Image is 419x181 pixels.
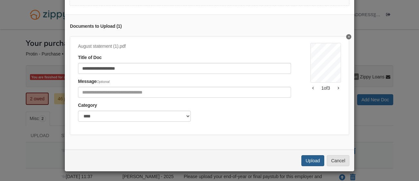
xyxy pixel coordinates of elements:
button: Cancel [327,155,349,166]
select: Category [78,111,191,122]
div: August statement (1).pdf [78,43,291,50]
button: Upload [301,155,324,166]
label: Category [78,102,97,109]
label: Title of Doc [78,54,102,61]
div: Documents to Upload ( 1 ) [70,23,349,30]
div: 1 of 3 [310,85,341,91]
input: Include any comments on this document [78,87,291,98]
input: Document Title [78,63,291,74]
label: Message [78,78,110,85]
span: Optional [97,80,110,84]
button: Delete August statement (1) [346,34,351,39]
